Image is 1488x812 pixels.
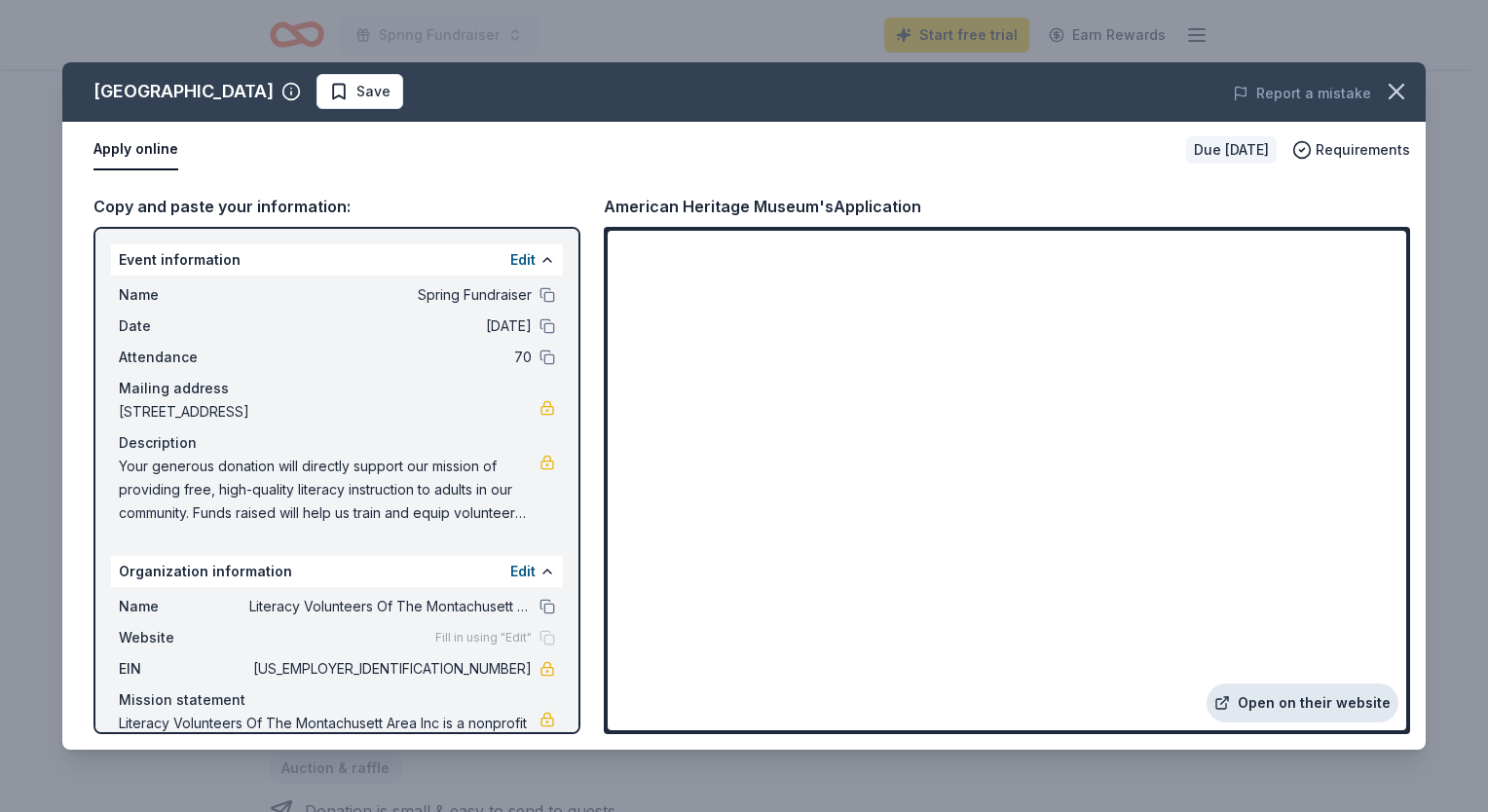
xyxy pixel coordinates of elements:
div: Due [DATE] [1186,136,1277,164]
span: [STREET_ADDRESS] [119,400,539,424]
span: Fill in using "Edit" [435,630,532,646]
button: Save [316,74,403,109]
span: 70 [249,346,532,369]
button: Requirements [1292,138,1410,162]
span: Name [119,283,249,307]
button: Apply online [93,129,178,170]
span: [US_EMPLOYER_IDENTIFICATION_NUMBER] [249,657,532,681]
div: Description [119,431,555,455]
span: [DATE] [249,314,532,338]
span: Date [119,314,249,338]
div: American Heritage Museum's Application [604,194,921,219]
span: Requirements [1316,138,1410,162]
div: [GEOGRAPHIC_DATA] [93,76,274,107]
span: Name [119,595,249,618]
span: Literacy Volunteers Of The Montachusett Area Inc [249,595,532,618]
span: Website [119,626,249,649]
div: Mailing address [119,377,555,400]
span: Attendance [119,346,249,369]
button: Edit [510,248,536,272]
div: Event information [111,244,563,276]
button: Edit [510,560,536,583]
div: Mission statement [119,688,555,712]
span: Your generous donation will directly support our mission of providing free, high-quality literacy... [119,455,539,525]
span: Spring Fundraiser [249,283,532,307]
button: Report a mistake [1233,82,1371,105]
span: Save [356,80,391,103]
span: Literacy Volunteers Of The Montachusett Area Inc is a nonprofit organization focused on education... [119,712,539,782]
div: Copy and paste your information: [93,194,580,219]
div: Organization information [111,556,563,587]
a: Open on their website [1207,683,1398,722]
span: EIN [119,657,249,681]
